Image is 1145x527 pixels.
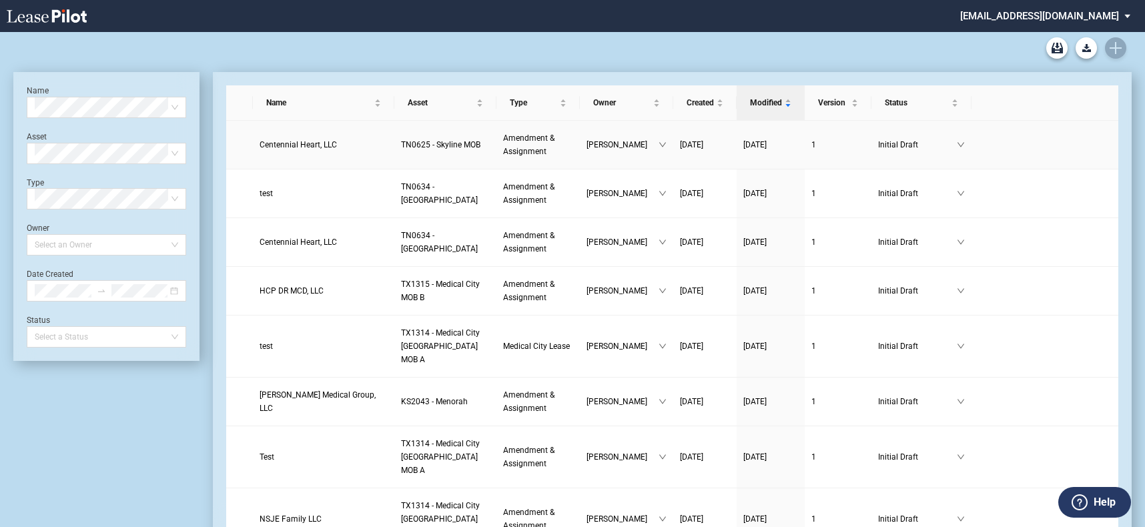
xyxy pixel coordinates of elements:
[1072,37,1101,59] md-menu: Download Blank Form List
[401,182,478,205] span: TN0634 - Physicians Park
[503,229,573,255] a: Amendment & Assignment
[587,235,659,249] span: [PERSON_NAME]
[260,342,273,351] span: test
[743,514,767,524] span: [DATE]
[659,453,667,461] span: down
[687,96,714,109] span: Created
[503,180,573,207] a: Amendment & Assignment
[743,189,767,198] span: [DATE]
[957,189,965,197] span: down
[260,512,388,526] a: NSJE Family LLC
[743,340,798,353] a: [DATE]
[503,446,554,468] span: Amendment & Assignment
[401,229,490,255] a: TN0634 - [GEOGRAPHIC_DATA]
[743,450,798,464] a: [DATE]
[680,286,703,296] span: [DATE]
[680,140,703,149] span: [DATE]
[266,96,372,109] span: Name
[743,397,767,406] span: [DATE]
[957,342,965,350] span: down
[743,342,767,351] span: [DATE]
[260,388,388,415] a: [PERSON_NAME] Medical Group, LLC
[503,131,573,158] a: Amendment & Assignment
[811,450,865,464] a: 1
[878,138,957,151] span: Initial Draft
[811,237,816,247] span: 1
[957,287,965,295] span: down
[659,141,667,149] span: down
[743,512,798,526] a: [DATE]
[957,515,965,523] span: down
[587,284,659,298] span: [PERSON_NAME]
[743,284,798,298] a: [DATE]
[878,284,957,298] span: Initial Draft
[743,395,798,408] a: [DATE]
[27,316,50,325] label: Status
[885,96,949,109] span: Status
[811,187,865,200] a: 1
[818,96,849,109] span: Version
[401,397,468,406] span: KS2043 - Menorah
[260,514,322,524] span: NSJE Family LLC
[743,235,798,249] a: [DATE]
[503,280,554,302] span: Amendment & Assignment
[401,326,490,366] a: TX1314 - Medical City [GEOGRAPHIC_DATA] MOB A
[811,340,865,353] a: 1
[811,342,816,351] span: 1
[401,138,490,151] a: TN0625 - Skyline MOB
[587,138,659,151] span: [PERSON_NAME]
[957,238,965,246] span: down
[957,453,965,461] span: down
[680,284,730,298] a: [DATE]
[503,182,554,205] span: Amendment & Assignment
[401,328,480,364] span: TX1314 - Medical City Dallas MOB A
[587,450,659,464] span: [PERSON_NAME]
[260,284,388,298] a: HCP DR MCD, LLC
[1094,494,1116,511] label: Help
[260,450,388,464] a: Test
[27,178,44,187] label: Type
[811,189,816,198] span: 1
[401,437,490,477] a: TX1314 - Medical City [GEOGRAPHIC_DATA] MOB A
[27,132,47,141] label: Asset
[496,85,580,121] th: Type
[680,395,730,408] a: [DATE]
[401,231,478,253] span: TN0634 - Physicians Park
[743,452,767,462] span: [DATE]
[811,284,865,298] a: 1
[878,450,957,464] span: Initial Draft
[811,514,816,524] span: 1
[1058,487,1131,518] button: Help
[394,85,496,121] th: Asset
[260,390,376,413] span: Statland Medical Group, LLC
[878,340,957,353] span: Initial Draft
[260,138,388,151] a: Centennial Heart, LLC
[680,452,703,462] span: [DATE]
[260,286,324,296] span: HCP DR MCD, LLC
[680,235,730,249] a: [DATE]
[811,286,816,296] span: 1
[680,397,703,406] span: [DATE]
[503,342,570,351] span: Medical City Lease
[503,278,573,304] a: Amendment & Assignment
[680,138,730,151] a: [DATE]
[593,96,651,109] span: Owner
[659,287,667,295] span: down
[1076,37,1097,59] button: Download Blank Form
[27,223,49,233] label: Owner
[260,187,388,200] a: test
[659,189,667,197] span: down
[743,138,798,151] a: [DATE]
[97,286,106,296] span: to
[253,85,394,121] th: Name
[659,342,667,350] span: down
[260,237,337,247] span: Centennial Heart, LLC
[510,96,557,109] span: Type
[27,86,49,95] label: Name
[680,342,703,351] span: [DATE]
[580,85,673,121] th: Owner
[737,85,805,121] th: Modified
[401,180,490,207] a: TN0634 - [GEOGRAPHIC_DATA]
[811,512,865,526] a: 1
[673,85,737,121] th: Created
